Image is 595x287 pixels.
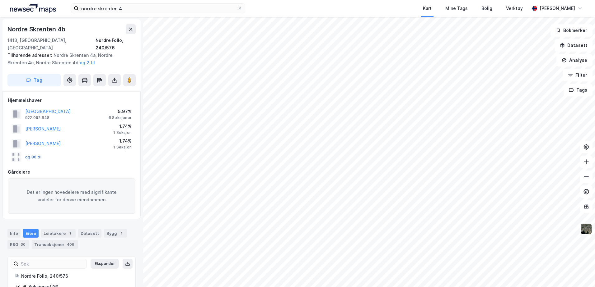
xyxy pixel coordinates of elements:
div: Nordre Follo, 240/576 [96,37,136,52]
iframe: Chat Widget [564,257,595,287]
div: Transaksjoner [32,240,78,249]
div: Kart [423,5,432,12]
button: Datasett [555,39,593,52]
div: 1413, [GEOGRAPHIC_DATA], [GEOGRAPHIC_DATA] [7,37,96,52]
span: Tilhørende adresser: [7,52,54,58]
div: Eiere [23,229,39,238]
button: Filter [563,69,593,81]
div: Nordre Skrenten 4b [7,24,66,34]
div: Hjemmelshaver [8,97,135,104]
div: 409 [66,241,76,248]
button: Tag [7,74,61,86]
div: Nordre Follo, 240/576 [21,272,128,280]
div: Nordre Skrenten 4a, Nordre Skrenten 4c, Nordre Skrenten 4d [7,52,131,66]
div: Bolig [481,5,492,12]
input: Søk [18,259,87,268]
div: 1.74% [113,123,132,130]
div: ESG [7,240,29,249]
button: Ekspander [91,259,119,269]
div: 6 Seksjoner [109,115,132,120]
div: [PERSON_NAME] [540,5,575,12]
img: logo.a4113a55bc3d86da70a041830d287a7e.svg [10,4,56,13]
div: Verktøy [506,5,523,12]
div: 5.97% [109,108,132,115]
div: 922 092 648 [25,115,49,120]
div: Info [7,229,21,238]
div: 1 [118,230,124,236]
div: 1 Seksjon [113,145,132,150]
div: 30 [20,241,27,248]
div: 1 Seksjon [113,130,132,135]
div: Mine Tags [445,5,468,12]
div: Gårdeiere [8,168,135,176]
div: Bygg [104,229,127,238]
div: Leietakere [41,229,76,238]
div: 1.74% [113,137,132,145]
input: Søk på adresse, matrikkel, gårdeiere, leietakere eller personer [79,4,237,13]
img: 9k= [580,223,592,235]
div: Datasett [78,229,101,238]
div: Det er ingen hovedeiere med signifikante andeler for denne eiendommen [8,178,135,214]
button: Bokmerker [550,24,593,37]
button: Tags [564,84,593,96]
div: 1 [67,230,73,236]
button: Analyse [556,54,593,66]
